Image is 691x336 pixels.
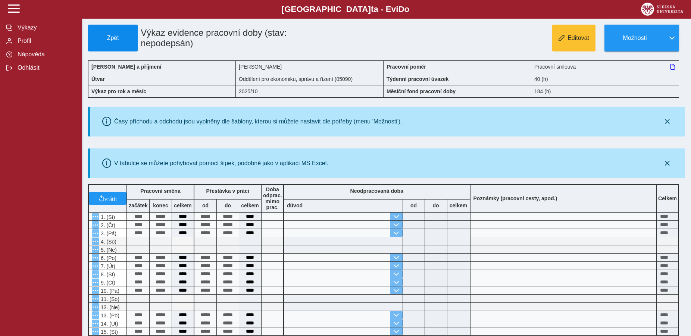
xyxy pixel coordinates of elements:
[15,24,76,31] span: Výkazy
[92,238,99,245] button: Menu
[99,230,116,236] span: 3. (Pá)
[99,255,116,261] span: 6. (Po)
[91,76,105,82] b: Útvar
[99,313,119,318] span: 13. (Po)
[425,202,447,208] b: do
[236,60,384,73] div: [PERSON_NAME]
[15,51,76,58] span: Nápověda
[99,271,115,277] span: 8. (St)
[194,202,216,208] b: od
[99,329,118,335] span: 15. (St)
[92,328,99,335] button: Menu
[99,321,118,327] span: 14. (Út)
[127,202,149,208] b: začátek
[552,25,595,51] button: Editovat
[604,25,665,51] button: Možnosti
[236,85,384,98] div: 2025/10
[99,304,120,310] span: 12. (Ne)
[404,4,410,14] span: o
[92,295,99,302] button: Menu
[99,280,115,286] span: 9. (Čt)
[206,188,249,194] b: Přestávka v práci
[447,202,470,208] b: celkem
[263,186,282,210] b: Doba odprac. mimo prac.
[236,73,384,85] div: Oddělení pro ekonomiku, správu a řízení (05090)
[531,73,679,85] div: 40 (h)
[92,262,99,270] button: Menu
[641,3,683,16] img: logo_web_su.png
[150,202,172,208] b: konec
[387,64,426,70] b: Pracovní poměr
[568,35,589,41] span: Editovat
[92,320,99,327] button: Menu
[371,4,373,14] span: t
[99,222,115,228] span: 2. (Čt)
[99,263,115,269] span: 7. (Út)
[387,88,456,94] b: Měsíční fond pracovní doby
[217,202,239,208] b: do
[287,202,303,208] b: důvod
[99,247,117,253] span: 5. (Ne)
[92,279,99,286] button: Menu
[172,202,194,208] b: celkem
[91,88,146,94] b: Výkaz pro rok a měsíc
[89,192,126,205] button: vrátit
[99,239,116,245] span: 4. (So)
[88,25,138,51] button: Zpět
[658,195,677,201] b: Celkem
[92,213,99,220] button: Menu
[15,65,76,71] span: Odhlásit
[114,160,328,167] div: V tabulce se můžete pohybovat pomocí šipek, podobně jako v aplikaci MS Excel.
[350,188,403,194] b: Neodpracovaná doba
[92,303,99,311] button: Menu
[22,4,669,14] b: [GEOGRAPHIC_DATA] a - Evi
[99,214,115,220] span: 1. (St)
[91,64,161,70] b: [PERSON_NAME] a příjmení
[92,221,99,229] button: Menu
[470,195,560,201] b: Poznámky (pracovní cesty, apod.)
[91,35,134,41] span: Zpět
[611,35,659,41] span: Možnosti
[92,246,99,253] button: Menu
[92,270,99,278] button: Menu
[387,76,449,82] b: Týdenní pracovní úvazek
[92,229,99,237] button: Menu
[140,188,180,194] b: Pracovní směna
[92,254,99,261] button: Menu
[104,195,117,201] span: vrátit
[92,311,99,319] button: Menu
[15,38,76,44] span: Profil
[138,25,337,51] h1: Výkaz evidence pracovní doby (stav: nepodepsán)
[239,202,261,208] b: celkem
[99,288,119,294] span: 10. (Pá)
[531,60,679,73] div: Pracovní smlouva
[114,118,402,125] div: Časy příchodu a odchodu jsou vyplněny dle šablony, kterou si můžete nastavit dle potřeby (menu 'M...
[531,85,679,98] div: 184 (h)
[92,287,99,294] button: Menu
[403,202,425,208] b: od
[99,296,119,302] span: 11. (So)
[398,4,404,14] span: D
